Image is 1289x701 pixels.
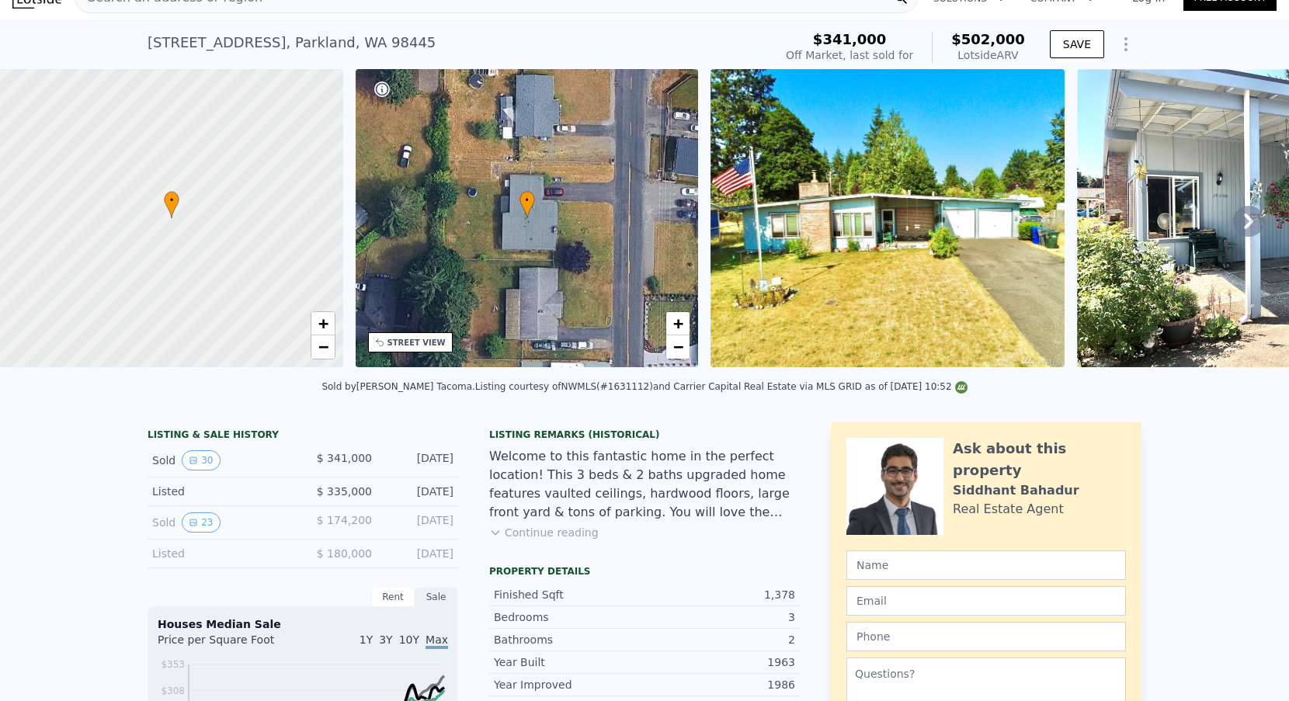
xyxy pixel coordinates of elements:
span: 10Y [399,633,419,646]
div: Price per Square Foot [158,632,303,657]
img: Sale: 125060098 Parcel: 100829127 [711,69,1065,367]
div: 1986 [644,677,795,692]
div: Sale [415,587,458,607]
span: • [164,193,179,207]
span: + [318,314,328,333]
button: Show Options [1110,29,1141,60]
div: Listing courtesy of NWMLS (#1631112) and Carrier Capital Real Estate via MLS GRID as of [DATE] 10:52 [475,381,968,392]
input: Phone [846,622,1126,651]
div: Sold [152,450,290,470]
button: View historical data [182,450,220,470]
button: SAVE [1050,30,1104,58]
span: Max [426,633,448,649]
input: Email [846,586,1126,616]
div: 3 [644,609,795,625]
div: Welcome to this fantastic home in the perfect location! This 3 beds & 2 baths upgraded home featu... [489,447,800,522]
div: Rent [371,587,415,607]
div: [DATE] [384,450,453,470]
span: 3Y [379,633,392,646]
span: $ 180,000 [317,547,372,560]
div: [DATE] [384,512,453,533]
a: Zoom in [311,312,335,335]
div: Lotside ARV [951,47,1025,63]
div: Off Market, last sold for [786,47,913,63]
a: Zoom in [666,312,690,335]
div: Houses Median Sale [158,616,448,632]
div: Ask about this property [953,438,1126,481]
div: LISTING & SALE HISTORY [148,429,458,444]
div: [STREET_ADDRESS] , Parkland , WA 98445 [148,32,436,54]
span: + [673,314,683,333]
span: $ 174,200 [317,514,372,526]
div: Sold [152,512,290,533]
span: $341,000 [813,31,887,47]
a: Zoom out [311,335,335,359]
div: 1963 [644,654,795,670]
div: [DATE] [384,484,453,499]
div: Listed [152,484,290,499]
div: [DATE] [384,546,453,561]
span: $502,000 [951,31,1025,47]
tspan: $353 [161,659,185,670]
div: 2 [644,632,795,647]
a: Zoom out [666,335,690,359]
div: • [164,191,179,218]
div: 1,378 [644,587,795,602]
div: Listed [152,546,290,561]
span: $ 335,000 [317,485,372,498]
tspan: $308 [161,685,185,696]
div: Finished Sqft [494,587,644,602]
div: Sold by [PERSON_NAME] Tacoma . [321,381,474,392]
button: View historical data [182,512,220,533]
div: STREET VIEW [387,337,446,349]
span: $ 341,000 [317,452,372,464]
div: Real Estate Agent [953,500,1064,519]
div: Listing Remarks (Historical) [489,429,800,441]
div: Bathrooms [494,632,644,647]
button: Continue reading [489,525,599,540]
span: − [318,337,328,356]
input: Name [846,550,1126,580]
img: NWMLS Logo [955,381,968,394]
div: Year Built [494,654,644,670]
div: Bedrooms [494,609,644,625]
span: − [673,337,683,356]
div: Siddhant Bahadur [953,481,1079,500]
span: 1Y [360,633,373,646]
div: Year Improved [494,677,644,692]
span: • [519,193,535,207]
div: Property details [489,565,800,578]
div: • [519,191,535,218]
